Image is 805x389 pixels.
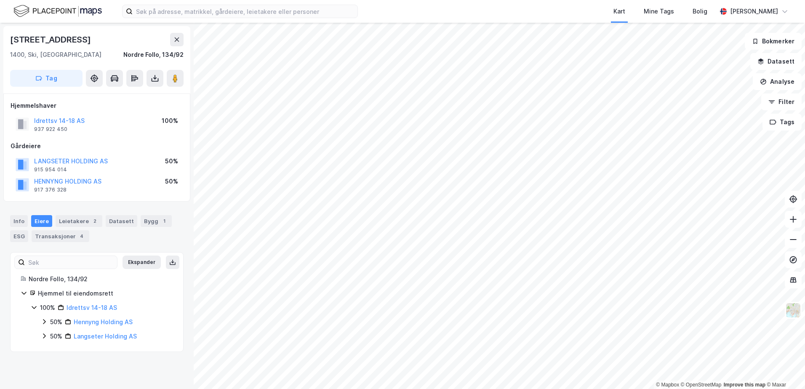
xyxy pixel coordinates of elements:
[745,33,802,50] button: Bokmerker
[693,6,707,16] div: Bolig
[165,176,178,187] div: 50%
[11,101,183,111] div: Hjemmelshaver
[123,50,184,60] div: Nordre Follo, 134/92
[613,6,625,16] div: Kart
[133,5,357,18] input: Søk på adresse, matrikkel, gårdeiere, leietakere eller personer
[750,53,802,70] button: Datasett
[34,166,67,173] div: 915 954 014
[141,215,172,227] div: Bygg
[32,230,89,242] div: Transaksjoner
[10,230,28,242] div: ESG
[11,141,183,151] div: Gårdeiere
[160,217,168,225] div: 1
[165,156,178,166] div: 50%
[40,303,55,313] div: 100%
[10,50,101,60] div: 1400, Ski, [GEOGRAPHIC_DATA]
[25,256,117,269] input: Søk
[730,6,778,16] div: [PERSON_NAME]
[162,116,178,126] div: 100%
[10,33,93,46] div: [STREET_ADDRESS]
[761,93,802,110] button: Filter
[38,288,173,298] div: Hjemmel til eiendomsrett
[644,6,674,16] div: Mine Tags
[77,232,86,240] div: 4
[785,302,801,318] img: Z
[50,317,62,327] div: 50%
[10,215,28,227] div: Info
[753,73,802,90] button: Analyse
[10,70,83,87] button: Tag
[34,126,67,133] div: 937 922 450
[34,187,67,193] div: 917 376 328
[123,256,161,269] button: Ekspander
[50,331,62,341] div: 50%
[56,215,102,227] div: Leietakere
[29,274,173,284] div: Nordre Follo, 134/92
[763,349,805,389] div: Kontrollprogram for chat
[74,318,133,325] a: Hennyng Holding AS
[656,382,679,388] a: Mapbox
[13,4,102,19] img: logo.f888ab2527a4732fd821a326f86c7f29.svg
[762,114,802,131] button: Tags
[31,215,52,227] div: Eiere
[763,349,805,389] iframe: Chat Widget
[681,382,722,388] a: OpenStreetMap
[67,304,117,311] a: Idrettsv 14-18 AS
[74,333,137,340] a: Langseter Holding AS
[106,215,137,227] div: Datasett
[724,382,765,388] a: Improve this map
[91,217,99,225] div: 2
